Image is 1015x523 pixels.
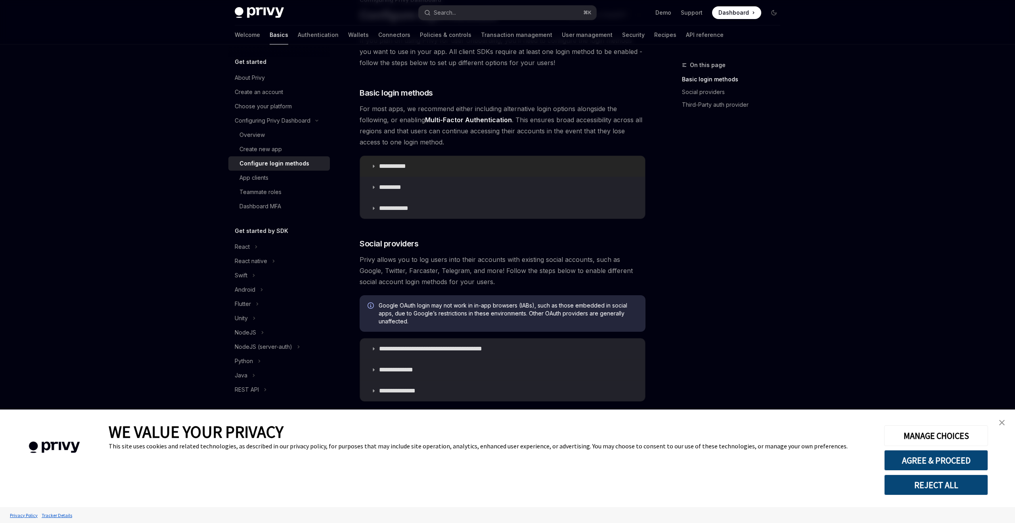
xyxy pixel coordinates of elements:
span: ⌘ K [583,10,592,16]
button: Toggle dark mode [768,6,780,19]
a: App clients [228,171,330,185]
a: Create an account [228,85,330,99]
div: Search... [434,8,456,17]
span: Privy allows you to log users into their accounts with existing social accounts, such as Google, ... [360,254,645,287]
a: Authentication [298,25,339,44]
a: Teammate roles [228,185,330,199]
div: Android [235,285,255,294]
div: Flutter [235,299,251,309]
a: Dashboard MFA [228,199,330,213]
div: App clients [239,173,268,183]
a: About Privy [228,71,330,85]
div: Overview [239,130,265,140]
span: For most apps, we recommend either including alternative login options alongside the following, o... [360,103,645,148]
div: Create an account [235,87,283,97]
span: Social providers [360,238,418,249]
a: Connectors [378,25,410,44]
div: Configure login methods [239,159,309,168]
a: Multi-Factor Authentication [425,116,512,124]
a: Welcome [235,25,260,44]
div: Swift [235,271,247,280]
a: User management [562,25,613,44]
a: Overview [228,128,330,142]
span: WE VALUE YOUR PRIVACY [109,421,283,442]
div: React native [235,256,267,266]
h5: Get started by SDK [235,226,288,236]
div: NodeJS [235,328,256,337]
a: Wallets [348,25,369,44]
a: API reference [686,25,724,44]
div: Configuring Privy Dashboard [235,116,310,125]
a: Dashboard [712,6,761,19]
div: REST API [235,385,259,394]
span: Basic login methods [360,87,433,98]
a: Configure login methods [228,156,330,171]
div: Dashboard MFA [239,202,281,211]
a: Tracker Details [40,508,74,522]
div: Choose your platform [235,102,292,111]
button: AGREE & PROCEED [884,450,988,471]
div: Teammate roles [239,187,282,197]
div: React [235,242,250,252]
a: Third-Party auth provider [682,98,787,111]
a: Social providers [682,86,787,98]
span: On this page [690,60,726,70]
div: Create new app [239,144,282,154]
a: Demo [655,9,671,17]
div: This site uses cookies and related technologies, as described in our privacy policy, for purposes... [109,442,872,450]
span: If you plan on using Privy for user onboarding, you’ll need to configure the login methods you wa... [360,35,645,68]
a: close banner [994,415,1010,431]
div: Java [235,371,247,380]
svg: Info [368,302,375,310]
a: Recipes [654,25,676,44]
div: About Privy [235,73,265,83]
a: Basics [270,25,288,44]
button: Search...⌘K [419,6,596,20]
a: Create new app [228,142,330,156]
span: Google OAuth login may not work in in-app browsers (IABs), such as those embedded in social apps,... [379,302,638,325]
img: close banner [999,420,1005,425]
a: Policies & controls [420,25,471,44]
span: Dashboard [718,9,749,17]
a: Choose your platform [228,99,330,113]
a: Support [681,9,703,17]
button: REJECT ALL [884,475,988,495]
h5: Get started [235,57,266,67]
button: MANAGE CHOICES [884,425,988,446]
a: Transaction management [481,25,552,44]
a: Privacy Policy [8,508,40,522]
img: dark logo [235,7,284,18]
img: company logo [12,430,97,465]
a: Basic login methods [682,73,787,86]
a: Security [622,25,645,44]
div: NodeJS (server-auth) [235,342,292,352]
div: Python [235,356,253,366]
div: Unity [235,313,248,323]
